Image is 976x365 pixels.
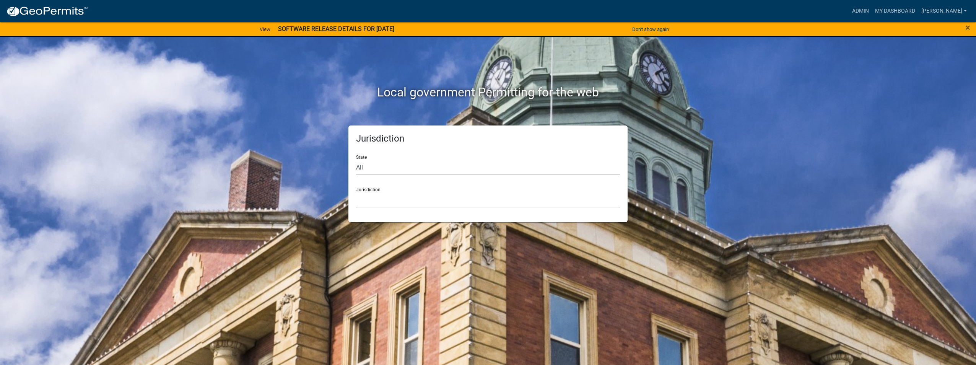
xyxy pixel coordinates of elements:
[965,23,970,32] button: Close
[629,23,672,36] button: Don't show again
[257,23,273,36] a: View
[872,4,918,18] a: My Dashboard
[356,133,620,144] h5: Jurisdiction
[918,4,970,18] a: [PERSON_NAME]
[849,4,872,18] a: Admin
[276,85,700,99] h2: Local government Permitting for the web
[965,22,970,33] span: ×
[278,25,394,33] strong: SOFTWARE RELEASE DETAILS FOR [DATE]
